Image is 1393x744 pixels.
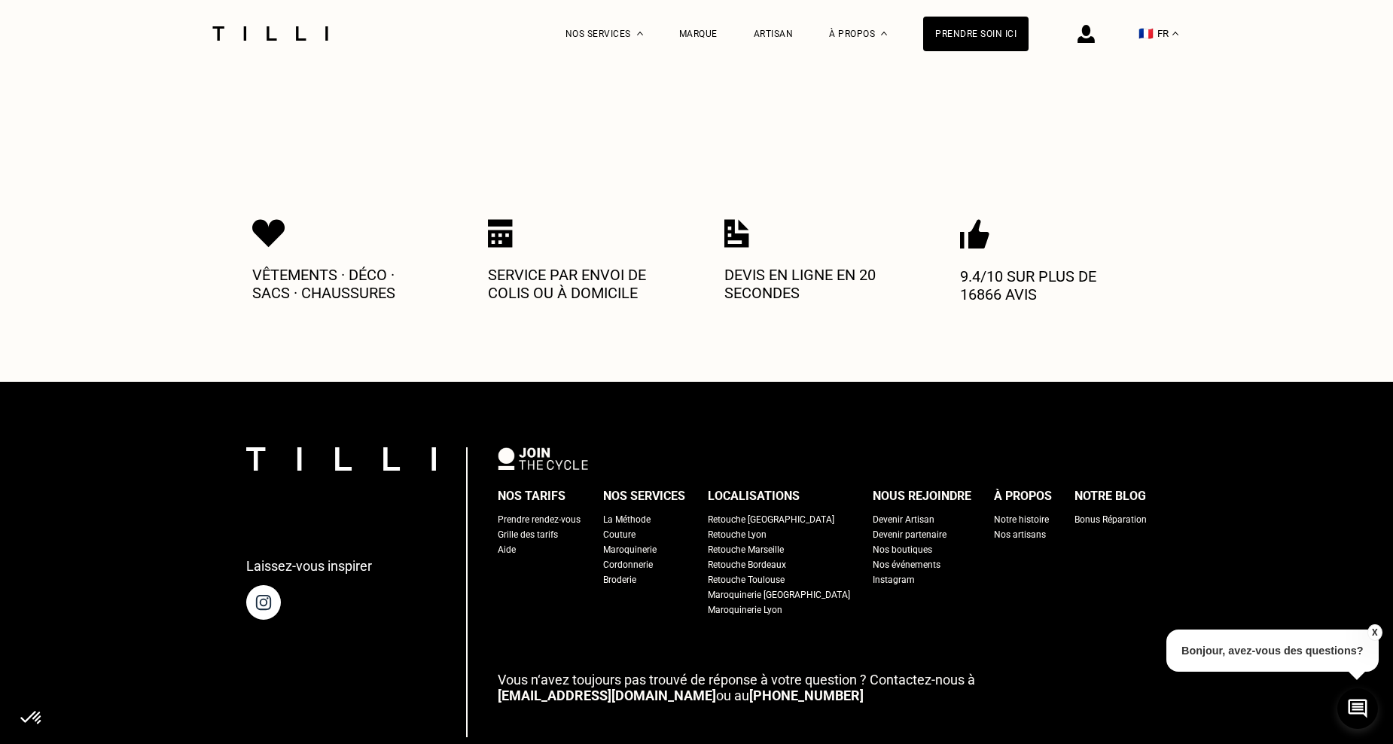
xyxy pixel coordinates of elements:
[1078,25,1095,43] img: icône connexion
[246,447,436,471] img: logo Tilli
[708,485,800,508] div: Localisations
[603,512,651,527] a: La Méthode
[881,32,887,35] img: Menu déroulant à propos
[708,572,785,587] a: Retouche Toulouse
[498,527,558,542] a: Grille des tarifs
[603,557,653,572] a: Cordonnerie
[724,219,749,248] img: Icon
[207,26,334,41] img: Logo du service de couturière Tilli
[252,219,285,248] img: Icon
[252,266,433,302] p: Vêtements · Déco · Sacs · Chaussures
[960,219,989,249] img: Icon
[498,672,1147,703] p: ou au
[1166,630,1379,672] p: Bonjour, avez-vous des questions?
[498,688,716,703] a: [EMAIL_ADDRESS][DOMAIN_NAME]
[708,587,850,602] a: Maroquinerie [GEOGRAPHIC_DATA]
[994,512,1049,527] a: Notre histoire
[498,672,975,688] span: Vous n‘avez toujours pas trouvé de réponse à votre question ? Contactez-nous à
[994,485,1052,508] div: À propos
[873,485,971,508] div: Nous rejoindre
[708,557,786,572] a: Retouche Bordeaux
[603,485,685,508] div: Nos services
[246,558,372,574] p: Laissez-vous inspirer
[873,557,940,572] a: Nos événements
[498,447,588,470] img: logo Join The Cycle
[873,512,934,527] a: Devenir Artisan
[1074,512,1147,527] a: Bonus Réparation
[708,512,834,527] a: Retouche [GEOGRAPHIC_DATA]
[637,32,643,35] img: Menu déroulant
[873,527,946,542] a: Devenir partenaire
[1074,485,1146,508] div: Notre blog
[960,267,1141,303] p: 9.4/10 sur plus de 16866 avis
[724,266,905,302] p: Devis en ligne en 20 secondes
[498,485,565,508] div: Nos tarifs
[1172,32,1178,35] img: menu déroulant
[923,17,1029,51] a: Prendre soin ici
[246,585,281,620] img: page instagram de Tilli une retoucherie à domicile
[754,29,794,39] a: Artisan
[873,542,932,557] a: Nos boutiques
[679,29,718,39] a: Marque
[1367,624,1382,641] button: X
[603,572,636,587] a: Broderie
[488,266,669,302] p: Service par envoi de colis ou à domicile
[1138,26,1154,41] span: 🇫🇷
[994,527,1046,542] a: Nos artisans
[498,512,581,527] a: Prendre rendez-vous
[708,542,784,557] a: Retouche Marseille
[498,542,516,557] a: Aide
[708,602,782,617] a: Maroquinerie Lyon
[603,527,636,542] a: Couture
[873,572,915,587] a: Instagram
[488,219,513,248] img: Icon
[708,527,767,542] a: Retouche Lyon
[749,688,864,703] a: [PHONE_NUMBER]
[603,542,657,557] a: Maroquinerie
